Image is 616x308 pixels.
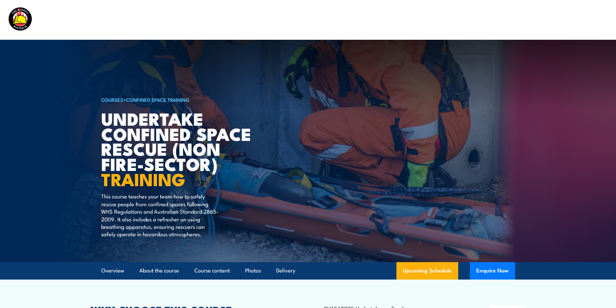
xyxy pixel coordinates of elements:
a: Courses [265,11,285,28]
h6: > [101,96,261,103]
p: This course teaches your team how to safely rescue people from confined spaces following WHS Regu... [101,192,219,238]
a: About the course [139,262,179,279]
a: Confined Space Training [126,96,189,103]
a: Emergency Response Services [357,11,434,28]
h1: Undertake Confined Space Rescue (non Fire-Sector) [101,111,261,186]
a: Course Calendar [299,11,342,28]
a: About Us [448,11,472,28]
a: Learner Portal [514,11,551,28]
a: Contact [565,11,586,28]
a: COURSES [101,96,123,103]
a: Delivery [276,262,295,279]
strong: TRAINING [101,165,185,192]
a: Course content [194,262,230,279]
a: Upcoming Schedule [396,262,458,280]
button: Enquire Now [470,262,515,280]
a: Overview [101,262,124,279]
a: News [486,11,500,28]
a: Photos [245,262,261,279]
